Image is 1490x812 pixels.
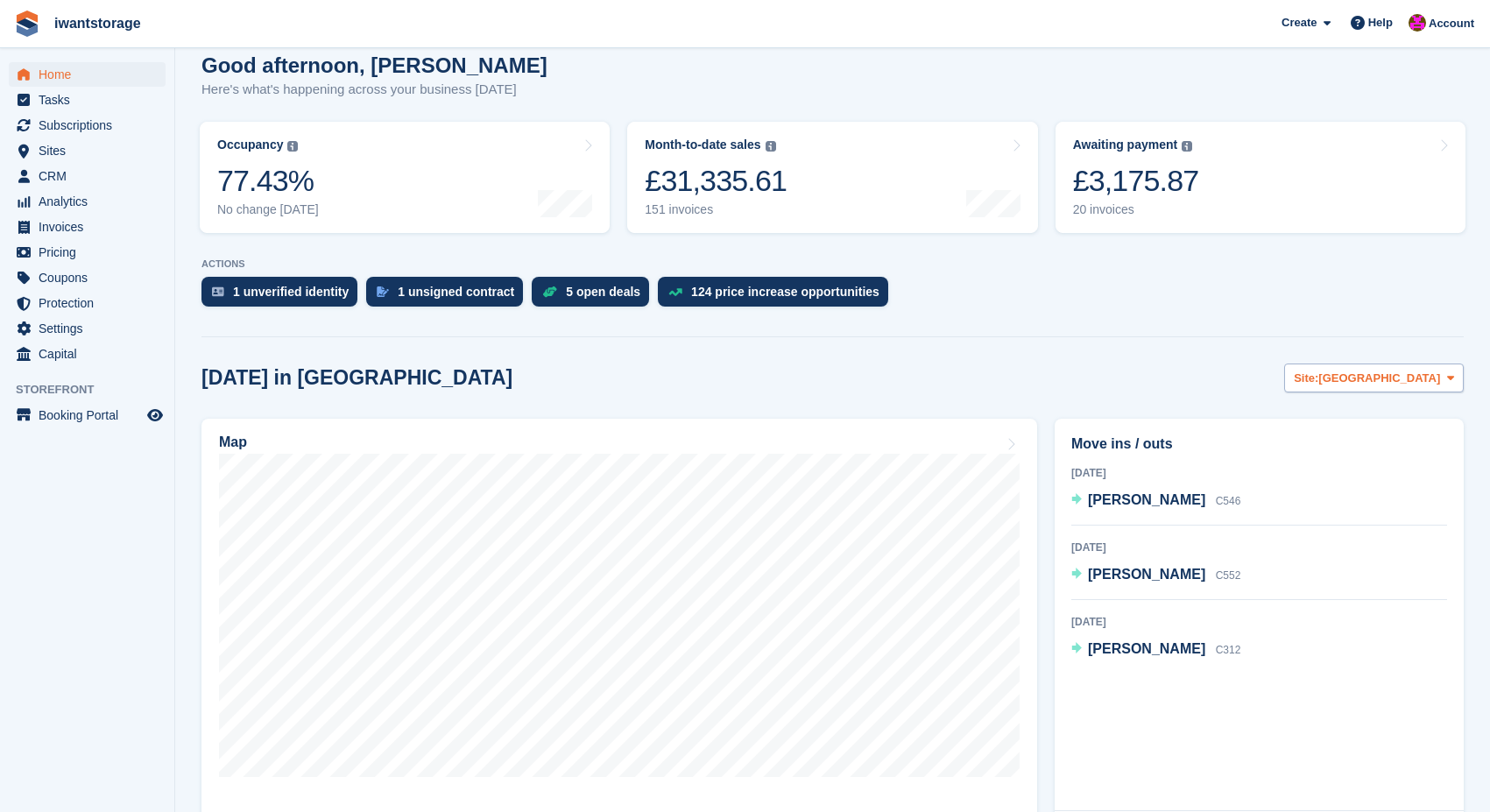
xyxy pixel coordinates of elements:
a: 5 open deals [532,277,658,315]
img: icon-info-grey-7440780725fd019a000dd9b08b2336e03edf1995a4989e88bcd33f0948082b44.svg [766,141,776,152]
a: Preview store [145,405,166,426]
a: menu [9,291,166,315]
a: menu [9,265,166,290]
div: Month-to-date sales [645,138,760,152]
a: 1 unsigned contract [366,277,532,315]
span: C546 [1216,495,1241,507]
h2: [DATE] in [GEOGRAPHIC_DATA] [201,366,512,390]
span: Invoices [39,215,144,239]
p: Here's what's happening across your business [DATE] [201,80,547,100]
img: Jonathan [1409,14,1426,32]
div: [DATE] [1071,614,1447,630]
span: Create [1282,14,1317,32]
a: menu [9,138,166,163]
div: 20 invoices [1073,202,1199,217]
button: Site: [GEOGRAPHIC_DATA] [1284,364,1464,392]
div: 1 unsigned contract [398,285,514,299]
img: deal-1b604bf984904fb50ccaf53a9ad4b4a5d6e5aea283cecdc64d6e3604feb123c2.svg [542,286,557,298]
div: £3,175.87 [1073,163,1199,199]
span: Settings [39,316,144,341]
span: [PERSON_NAME] [1088,641,1205,656]
span: Help [1368,14,1393,32]
a: 124 price increase opportunities [658,277,897,315]
div: 1 unverified identity [233,285,349,299]
a: menu [9,189,166,214]
div: [DATE] [1071,465,1447,481]
span: [GEOGRAPHIC_DATA] [1318,370,1440,387]
a: menu [9,215,166,239]
div: [DATE] [1071,540,1447,555]
span: Subscriptions [39,113,144,138]
a: [PERSON_NAME] C312 [1071,639,1240,661]
a: [PERSON_NAME] C546 [1071,490,1240,512]
img: price_increase_opportunities-93ffe204e8149a01c8c9dc8f82e8f89637d9d84a8eef4429ea346261dce0b2c0.svg [668,288,682,296]
span: Home [39,62,144,87]
img: contract_signature_icon-13c848040528278c33f63329250d36e43548de30e8caae1d1a13099fd9432cc5.svg [377,286,389,297]
div: Awaiting payment [1073,138,1178,152]
a: Awaiting payment £3,175.87 20 invoices [1056,122,1465,233]
span: Site: [1294,370,1318,387]
a: menu [9,316,166,341]
a: menu [9,113,166,138]
a: menu [9,62,166,87]
span: Coupons [39,265,144,290]
a: Occupancy 77.43% No change [DATE] [200,122,610,233]
img: verify_identity-adf6edd0f0f0b5bbfe63781bf79b02c33cf7c696d77639b501bdc392416b5a36.svg [212,286,224,297]
a: menu [9,164,166,188]
span: Storefront [16,381,174,399]
a: [PERSON_NAME] C552 [1071,564,1240,587]
div: 77.43% [217,163,319,199]
a: menu [9,342,166,366]
span: CRM [39,164,144,188]
a: menu [9,88,166,112]
span: Sites [39,138,144,163]
div: 5 open deals [566,285,640,299]
img: icon-info-grey-7440780725fd019a000dd9b08b2336e03edf1995a4989e88bcd33f0948082b44.svg [287,141,298,152]
span: Tasks [39,88,144,112]
a: Month-to-date sales £31,335.61 151 invoices [627,122,1037,233]
span: [PERSON_NAME] [1088,492,1205,507]
p: ACTIONS [201,258,1464,270]
div: 151 invoices [645,202,787,217]
span: Account [1429,15,1474,32]
span: C312 [1216,644,1241,656]
a: iwantstorage [47,9,148,38]
div: 124 price increase opportunities [691,285,879,299]
h2: Move ins / outs [1071,434,1447,455]
span: [PERSON_NAME] [1088,567,1205,582]
span: Pricing [39,240,144,265]
div: Occupancy [217,138,283,152]
span: Capital [39,342,144,366]
span: Protection [39,291,144,315]
div: No change [DATE] [217,202,319,217]
a: menu [9,403,166,427]
img: stora-icon-8386f47178a22dfd0bd8f6a31ec36ba5ce8667c1dd55bd0f319d3a0aa187defe.svg [14,11,40,37]
span: Booking Portal [39,403,144,427]
span: Analytics [39,189,144,214]
h2: Map [219,434,247,450]
a: menu [9,240,166,265]
a: 1 unverified identity [201,277,366,315]
span: C552 [1216,569,1241,582]
div: £31,335.61 [645,163,787,199]
h1: Good afternoon, [PERSON_NAME] [201,53,547,77]
img: icon-info-grey-7440780725fd019a000dd9b08b2336e03edf1995a4989e88bcd33f0948082b44.svg [1182,141,1192,152]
